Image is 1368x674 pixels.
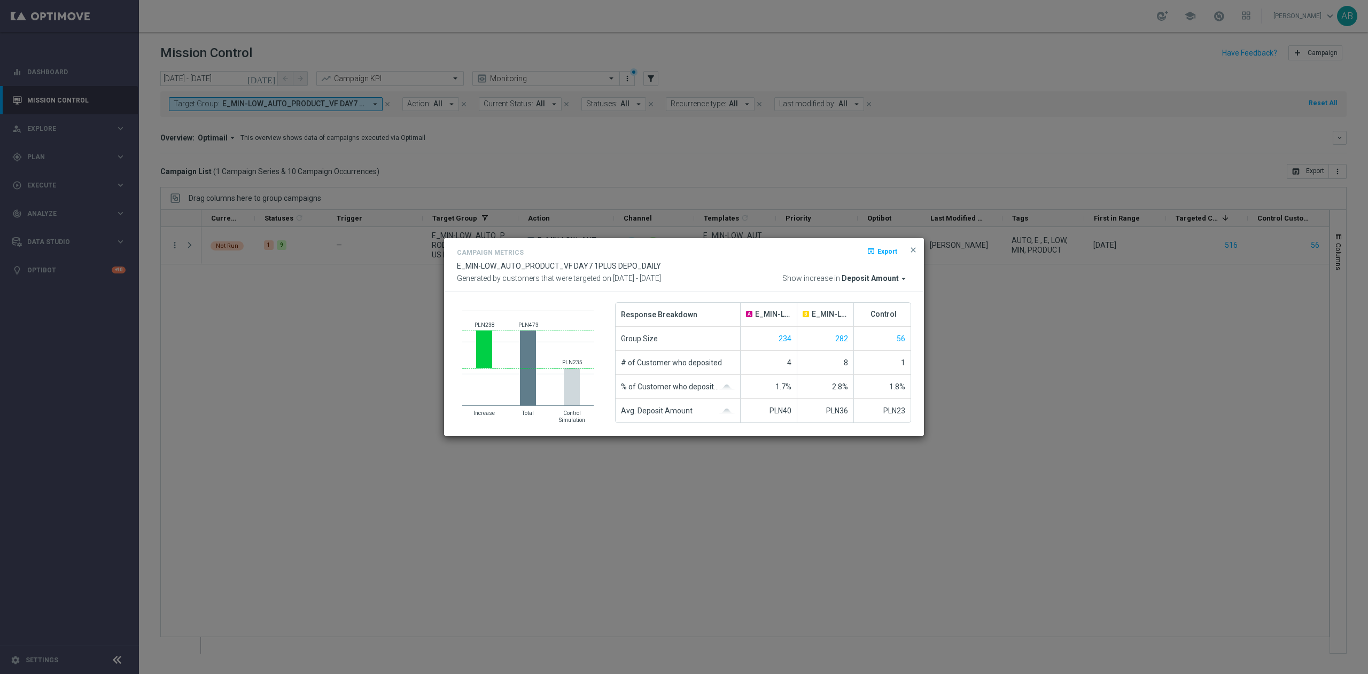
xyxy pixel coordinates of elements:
span: [DATE] - [DATE] [613,274,661,283]
span: # of Customer who deposited [621,351,722,374]
span: 4 [787,358,791,367]
span: 1.7% [775,382,791,391]
span: 1.8% [889,382,905,391]
span: Export [877,247,897,255]
span: B [803,311,809,317]
span: Show unique customers [835,334,848,343]
text: PLN473 [518,322,539,328]
text: Increase [473,410,495,416]
span: Control [870,310,897,319]
span: PLN36 [826,406,848,415]
i: arrow_drop_down [899,274,908,284]
span: PLN40 [770,406,791,415]
span: Group Size [621,327,658,350]
button: Deposit Amount arrow_drop_down [842,274,911,284]
span: 2.8% [832,382,848,391]
span: 8 [844,358,848,367]
span: PLN23 [883,406,905,415]
text: PLN238 [475,322,495,328]
button: open_in_browser Export [866,245,898,257]
span: close [909,246,918,254]
span: E_MIN-LOW_AUTO_PRODUCT_VF DAY7 1PLUS DEPO A_DAILY [755,310,791,319]
text: Control Simulation [559,410,585,423]
span: % of Customer who deposited [621,375,719,398]
span: E_MIN-LOW_AUTO_PRODUCT_VF DAY7 1PLUS DEPO B_DAILY [812,310,848,319]
text: PLN235 [562,359,582,365]
span: Generated by customers that were targeted on [457,274,611,283]
text: Total [522,410,534,416]
span: Avg. Deposit Amount [621,399,693,422]
img: gaussianGrey.svg [719,409,735,414]
span: E_MIN-LOW_AUTO_PRODUCT_VF DAY7 1PLUS DEPO_DAILY [457,262,661,270]
span: Show increase in [782,274,840,284]
i: open_in_browser [867,247,875,255]
span: A [746,311,752,317]
img: gaussianGrey.svg [719,385,735,390]
span: Show unique customers [779,334,791,343]
span: Deposit Amount [842,274,899,284]
span: Response Breakdown [621,303,697,326]
span: Show unique customers [897,334,905,343]
h4: Campaign Metrics [457,249,524,256]
span: 1 [901,358,905,367]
